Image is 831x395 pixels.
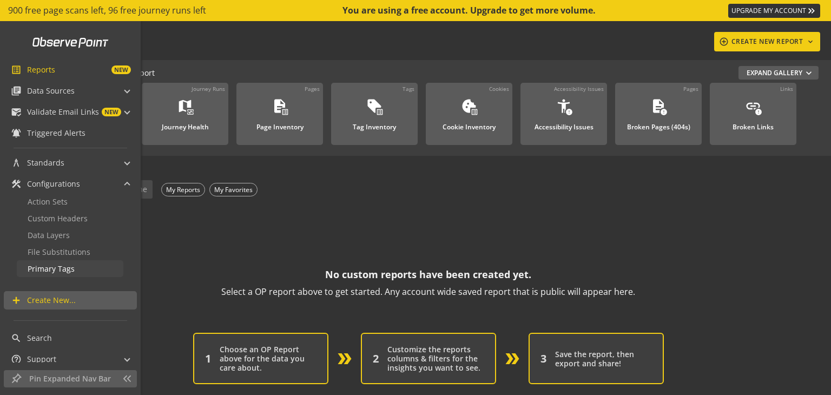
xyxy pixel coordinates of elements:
[29,373,116,384] span: Pin Expanded Nav Bar
[142,83,228,145] a: Journey RunsJourney Health
[4,175,136,193] mat-expansion-panel-header: Configurations
[11,157,22,168] mat-icon: architecture
[745,98,761,114] mat-icon: link
[27,157,64,168] span: Standards
[4,329,136,347] a: Search
[28,264,75,274] span: Primary Tags
[718,32,816,51] div: CREATE NEW REPORT
[461,98,477,114] mat-icon: cookie
[11,295,22,306] mat-icon: add
[754,108,762,116] mat-icon: error
[373,352,379,365] div: 2
[11,85,22,96] mat-icon: library_books
[403,85,414,93] div: Tags
[11,64,22,75] mat-icon: list_alt
[554,85,604,93] div: Accessibility Issues
[555,350,652,368] div: Save the report, then export and share!
[4,291,137,310] a: Create New...
[27,333,52,344] span: Search
[683,85,698,93] div: Pages
[443,117,496,131] div: Cookie Inventory
[236,83,323,145] a: PagesPage Inventory
[805,37,816,46] mat-icon: keyboard_arrow_down
[305,85,320,93] div: Pages
[426,83,512,145] a: CookiesCookie Inventory
[111,65,131,74] span: NEW
[520,83,607,145] a: Accessibility IssuesAccessibility Issues
[714,32,821,51] button: CREATE NEW REPORT
[186,108,194,116] mat-icon: monitor_heart
[27,179,80,189] span: Configurations
[4,82,136,100] mat-expansion-panel-header: Data Sources
[8,4,206,17] span: 900 free page scans left, 96 free journey runs left
[11,179,22,189] mat-icon: construction
[162,117,209,131] div: Journey Health
[331,83,418,145] a: TagsTag Inventory
[221,283,635,300] p: Select a OP report above to get started. Any account wide saved report that is public will appear...
[4,124,136,142] a: Triggered Alerts
[4,193,136,286] div: Configurations
[192,85,225,93] div: Journey Runs
[4,103,136,121] mat-expansion-panel-header: Validate Email LinksNEW
[375,108,384,116] mat-icon: list_alt
[353,117,396,131] div: Tag Inventory
[11,107,22,117] mat-icon: mark_email_read
[718,37,729,47] mat-icon: add_circle_outline
[27,295,76,306] span: Create New...
[659,108,668,116] mat-icon: error
[11,128,22,139] mat-icon: notifications_active
[272,98,288,114] mat-icon: description
[489,85,509,93] div: Cookies
[342,4,597,17] div: You are using a free account. Upgrade to get more volume.
[803,68,814,78] mat-icon: expand_more
[205,352,211,365] div: 1
[11,333,22,344] mat-icon: search
[102,108,121,116] span: NEW
[28,213,88,223] span: Custom Headers
[27,64,55,75] span: Reports
[47,66,819,81] div: - Start a New Report
[540,352,546,365] div: 3
[4,154,136,172] mat-expansion-panel-header: Standards
[28,230,70,240] span: Data Layers
[738,66,819,80] button: Expand Gallery
[710,83,796,145] a: LinksBroken Links
[556,98,572,114] mat-icon: accessibility_new
[27,85,75,96] span: Data Sources
[733,117,774,131] div: Broken Links
[565,108,573,116] mat-icon: error
[615,83,702,145] a: PagesBroken Pages (404s)
[470,108,478,116] mat-icon: list_alt
[387,345,484,372] div: Customize the reports columns & filters for the insights you want to see.
[627,117,690,131] div: Broken Pages (404s)
[4,350,136,368] mat-expansion-panel-header: Support
[535,117,593,131] div: Accessibility Issues
[780,85,793,93] div: Links
[4,61,136,79] a: ReportsNEW
[366,98,382,114] mat-icon: sell
[27,128,85,139] span: Triggered Alerts
[27,354,56,365] span: Support
[209,183,258,196] div: My Favorites
[27,107,99,117] span: Validate Email Links
[806,5,817,16] mat-icon: keyboard_double_arrow_right
[281,108,289,116] mat-icon: list_alt
[47,156,809,178] div: SAVED REPORTS
[11,354,22,365] mat-icon: help_outline
[28,247,90,257] span: File Substitutions
[28,196,68,207] span: Action Sets
[177,98,193,114] mat-icon: map
[650,98,667,114] mat-icon: description
[161,183,205,196] div: My Reports
[325,266,531,283] p: No custom reports have been created yet.
[256,117,304,131] div: Page Inventory
[220,345,316,372] div: Choose an OP Report above for the data you care about.
[728,4,820,18] a: UPGRADE MY ACCOUNT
